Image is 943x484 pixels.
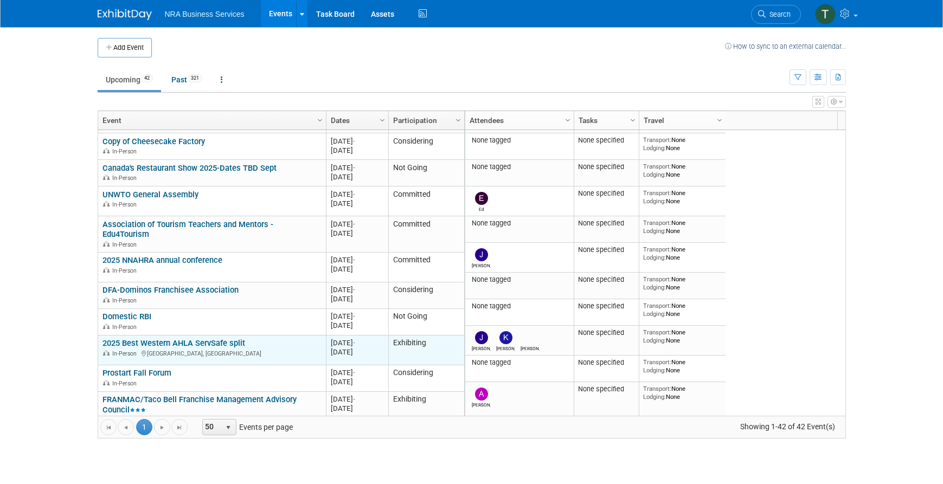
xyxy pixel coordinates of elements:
[112,297,140,304] span: In-Person
[643,358,671,366] span: Transport:
[103,241,110,247] img: In-Person Event
[353,395,355,403] span: -
[378,116,387,125] span: Column Settings
[643,136,721,152] div: None None
[469,219,569,228] div: None tagged
[472,344,491,351] div: Jennifer Bonilla
[643,310,666,318] span: Lodging:
[643,197,666,205] span: Lodging:
[331,377,383,386] div: [DATE]
[331,264,383,274] div: [DATE]
[388,365,464,392] td: Considering
[388,186,464,216] td: Committed
[331,321,383,330] div: [DATE]
[112,148,140,155] span: In-Person
[163,69,210,90] a: Past321
[376,111,388,127] a: Column Settings
[578,219,634,228] div: None specified
[165,10,245,18] span: NRA Business Services
[154,419,170,435] a: Go to the next page
[103,380,110,385] img: In-Person Event
[103,201,110,206] img: In-Person Event
[331,146,383,155] div: [DATE]
[643,163,671,170] span: Transport:
[103,267,110,273] img: In-Person Event
[103,175,110,180] img: In-Person Event
[643,246,671,253] span: Transport:
[118,419,134,435] a: Go to the previous page
[578,136,634,145] div: None specified
[102,338,245,348] a: 2025 Best Western AHLA ServSafe split
[331,347,383,357] div: [DATE]
[100,419,117,435] a: Go to the first page
[102,312,151,321] a: Domestic RBI
[353,256,355,264] span: -
[499,331,512,344] img: Kay Allen
[331,294,383,304] div: [DATE]
[475,248,488,261] img: Jennifer Bonilla
[224,423,233,432] span: select
[112,350,140,357] span: In-Person
[715,116,724,125] span: Column Settings
[578,275,634,284] div: None specified
[644,111,719,130] a: Travel
[643,136,671,144] span: Transport:
[102,395,297,415] a: FRANMAC/Taco Bell Franchise Management Advisory Council
[388,253,464,282] td: Committed
[562,111,574,127] a: Column Settings
[314,111,326,127] a: Column Settings
[331,199,383,208] div: [DATE]
[388,309,464,335] td: Not Going
[766,10,791,18] span: Search
[643,227,666,235] span: Lodging:
[454,116,463,125] span: Column Settings
[331,404,383,413] div: [DATE]
[643,246,721,261] div: None None
[578,246,634,254] div: None specified
[475,388,488,401] img: Angela Schuster
[388,335,464,365] td: Exhibiting
[643,337,666,344] span: Lodging:
[102,415,321,424] div: [GEOGRAPHIC_DATA], [GEOGRAPHIC_DATA]
[175,423,184,432] span: Go to the last page
[112,241,140,248] span: In-Person
[469,275,569,284] div: None tagged
[331,137,383,146] div: [DATE]
[331,312,383,321] div: [DATE]
[643,358,721,374] div: None None
[353,369,355,377] span: -
[104,423,113,432] span: Go to the first page
[331,229,383,238] div: [DATE]
[98,38,152,57] button: Add Event
[171,419,188,435] a: Go to the last page
[102,255,222,265] a: 2025 NNAHRA annual conference
[643,328,671,336] span: Transport:
[98,69,161,90] a: Upcoming42
[643,144,666,152] span: Lodging:
[353,137,355,145] span: -
[103,297,110,302] img: In-Person Event
[563,116,572,125] span: Column Settings
[103,350,110,356] img: In-Person Event
[112,324,140,331] span: In-Person
[628,116,637,125] span: Column Settings
[388,282,464,309] td: Considering
[102,137,205,146] a: Copy of Cheesecake Factory
[98,9,152,20] img: ExhibitDay
[643,171,666,178] span: Lodging:
[331,190,383,199] div: [DATE]
[136,419,152,435] span: 1
[103,148,110,153] img: In-Person Event
[388,160,464,186] td: Not Going
[331,368,383,377] div: [DATE]
[524,331,537,344] img: Elisa Cain
[388,392,464,429] td: Exhibiting
[643,275,671,283] span: Transport:
[472,205,491,212] div: Ed Kastli
[643,393,666,401] span: Lodging:
[643,189,671,197] span: Transport:
[331,285,383,294] div: [DATE]
[475,331,488,344] img: Jennifer Bonilla
[388,133,464,160] td: Considering
[521,344,540,351] div: Elisa Cain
